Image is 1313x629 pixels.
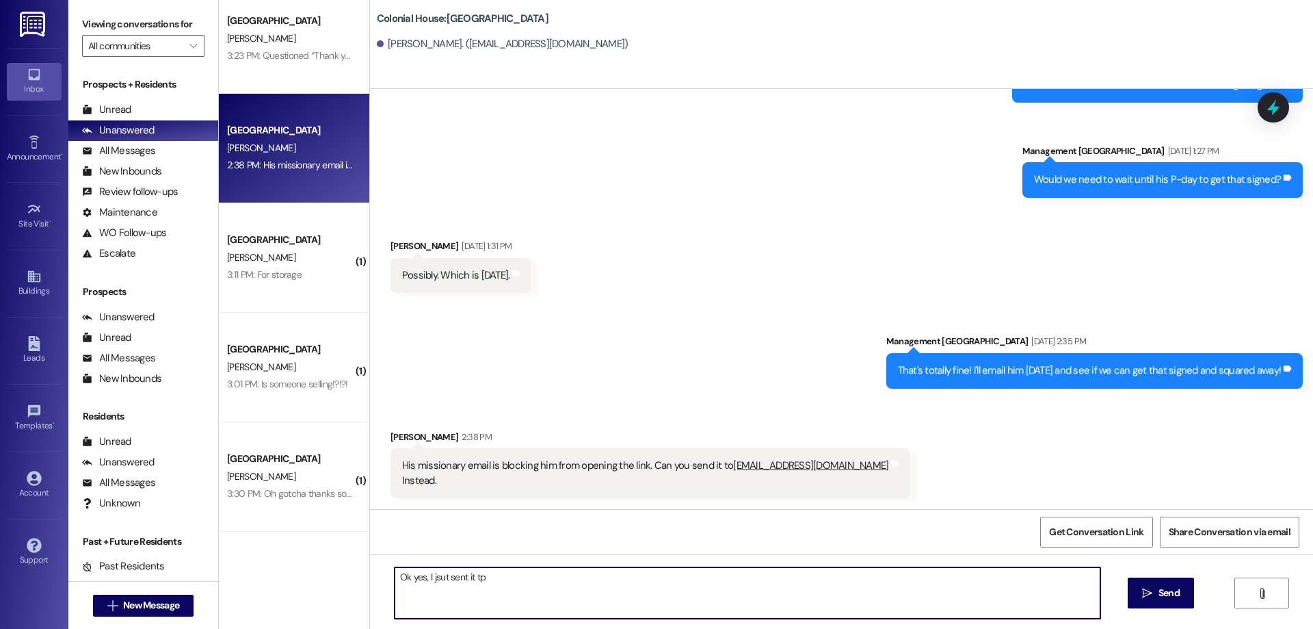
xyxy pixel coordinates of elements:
i:  [1142,588,1152,599]
a: [EMAIL_ADDRESS][DOMAIN_NAME] [733,459,888,472]
div: Unread [82,435,131,449]
i:  [1257,588,1267,599]
a: Buildings [7,265,62,302]
button: Share Conversation via email [1160,517,1299,548]
span: [PERSON_NAME] [227,142,295,154]
div: 3:30 PM: Oh gotcha thanks so much! [227,487,373,500]
a: Site Visit • [7,198,62,235]
div: His missionary email is blocking him from opening the link. Can you send it to Instead. [402,459,889,488]
div: 3:23 PM: Questioned “Thank you! Also - he's decided to stay winter semester too. Can you send us ... [227,49,690,62]
div: 2:38 PM [458,430,491,444]
div: Unanswered [82,455,155,470]
div: New Inbounds [82,164,161,179]
button: Get Conversation Link [1040,517,1152,548]
span: [PERSON_NAME] [227,361,295,373]
img: ResiDesk Logo [20,12,48,37]
div: Unread [82,103,131,117]
div: [GEOGRAPHIC_DATA] [227,123,354,138]
textarea: Ok yes, I jsut sent it tp [395,567,1100,619]
label: Viewing conversations for [82,14,204,35]
a: Account [7,467,62,504]
div: Unanswered [82,123,155,138]
div: All Messages [82,144,155,158]
div: [DATE] 1:31 PM [458,239,512,253]
div: Residents [68,409,218,424]
span: [PERSON_NAME] [227,470,295,483]
div: Maintenance [82,205,157,220]
span: New Message [123,598,179,613]
span: Share Conversation via email [1169,525,1290,539]
div: Escalate [82,246,135,261]
i:  [189,40,197,51]
b: Colonial House: [GEOGRAPHIC_DATA] [377,12,548,26]
div: [PERSON_NAME] [390,239,532,258]
div: [GEOGRAPHIC_DATA] [227,233,354,247]
div: New Inbounds [82,372,161,386]
div: Prospects [68,285,218,299]
span: Get Conversation Link [1049,525,1143,539]
div: Management [GEOGRAPHIC_DATA] [886,334,1303,353]
button: Send [1128,578,1194,608]
div: [GEOGRAPHIC_DATA] [227,14,354,28]
div: Prospects + Residents [68,77,218,92]
span: [PERSON_NAME] [227,251,295,264]
div: 3:01 PM: Is someone selling!?!?! [227,378,348,390]
div: 2:38 PM: His missionary email is blocking him from opening the link. Can you send it to [EMAIL_AD... [227,159,743,171]
a: Support [7,534,62,571]
div: That's totally fine! I'll email him [DATE] and see if we can get that signed and squared away! [898,363,1282,378]
div: Possibly. Which is [DATE]. [402,268,510,283]
span: Send [1158,586,1180,600]
div: All Messages [82,351,155,365]
div: [PERSON_NAME]. ([EMAIL_ADDRESS][DOMAIN_NAME]) [377,37,628,51]
div: [DATE] 1:27 PM [1165,144,1219,158]
span: • [53,419,55,428]
div: Unread [82,331,131,345]
div: [GEOGRAPHIC_DATA] [227,342,354,357]
div: Past + Future Residents [68,535,218,549]
div: WO Follow-ups [82,226,166,240]
div: Would we need to wait until his P-day to get that signed? [1034,172,1281,187]
div: Unknown [82,496,140,511]
div: Past Residents [82,559,165,574]
div: Management [GEOGRAPHIC_DATA] [1022,144,1303,163]
div: [GEOGRAPHIC_DATA] [227,452,354,466]
span: • [61,150,63,159]
button: New Message [93,595,194,617]
a: Leads [7,332,62,369]
span: [PERSON_NAME] [227,32,295,44]
div: Unanswered [82,310,155,324]
span: • [49,217,51,227]
div: [DATE] 2:35 PM [1028,334,1086,348]
div: 3:11 PM: For storage [227,268,302,281]
a: Inbox [7,63,62,100]
i:  [107,600,118,611]
input: All communities [88,35,183,57]
div: Review follow-ups [82,185,178,199]
a: Templates • [7,400,62,437]
div: All Messages [82,476,155,490]
div: [PERSON_NAME] [390,430,911,449]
